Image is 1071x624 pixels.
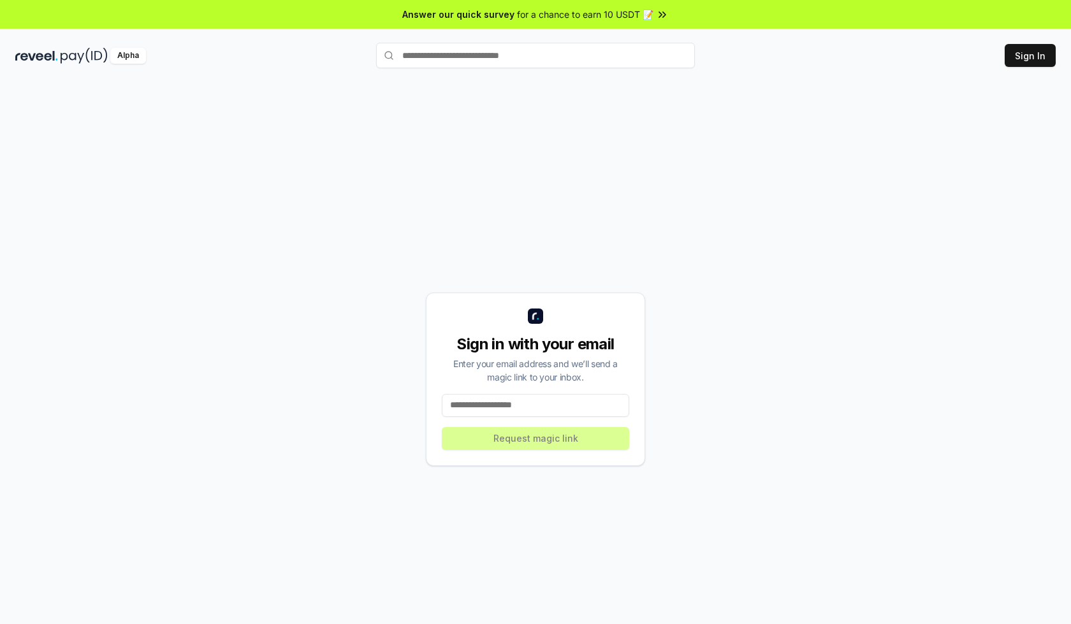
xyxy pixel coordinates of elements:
[442,334,629,354] div: Sign in with your email
[517,8,653,21] span: for a chance to earn 10 USDT 📝
[442,357,629,384] div: Enter your email address and we’ll send a magic link to your inbox.
[61,48,108,64] img: pay_id
[1005,44,1056,67] button: Sign In
[15,48,58,64] img: reveel_dark
[528,308,543,324] img: logo_small
[110,48,146,64] div: Alpha
[402,8,514,21] span: Answer our quick survey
